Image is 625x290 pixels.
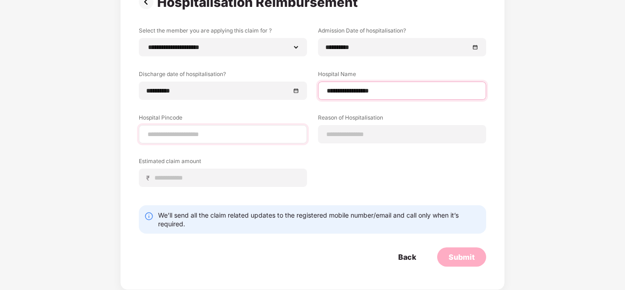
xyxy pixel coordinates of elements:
[318,70,486,82] label: Hospital Name
[158,211,481,228] div: We’ll send all the claim related updates to the registered mobile number/email and call only when...
[139,157,307,169] label: Estimated claim amount
[146,174,154,182] span: ₹
[398,252,416,262] div: Back
[144,212,154,221] img: svg+xml;base64,PHN2ZyBpZD0iSW5mby0yMHgyMCIgeG1sbnM9Imh0dHA6Ly93d3cudzMub3JnLzIwMDAvc3ZnIiB3aWR0aD...
[318,114,486,125] label: Reason of Hospitalisation
[139,70,307,82] label: Discharge date of hospitalisation?
[318,27,486,38] label: Admission Date of hospitalisation?
[449,252,475,262] div: Submit
[139,27,307,38] label: Select the member you are applying this claim for ?
[139,114,307,125] label: Hospital Pincode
